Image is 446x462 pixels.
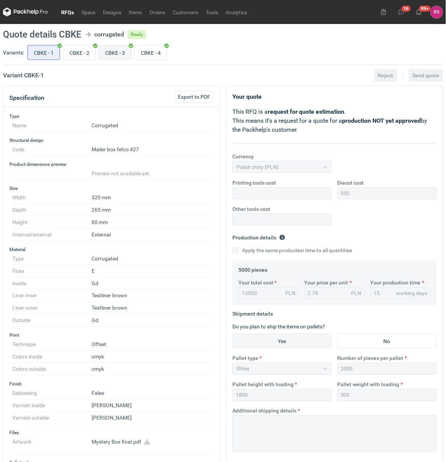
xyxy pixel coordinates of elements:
[169,8,202,17] a: Customers
[92,387,211,400] dd: False
[92,143,211,156] dd: Mailer box fefco 427
[92,204,211,216] dd: 265 mm
[92,229,211,241] dd: External
[3,71,44,80] h2: Variant CBKE - 1
[92,339,211,351] dd: Offset
[378,73,393,78] span: Reject
[99,8,125,17] a: Designs
[92,119,211,132] dd: Corrugated
[99,45,131,60] label: CBKE - 3
[92,315,211,327] dd: Gd
[431,6,443,18] div: Rafał Stani
[146,8,169,17] a: Orders
[12,253,92,265] dt: Type
[12,436,92,454] dt: Artwork
[12,143,92,156] dt: Code
[232,205,270,213] label: Other tools cost
[232,247,353,254] label: Apply the same production time to all quantities
[232,153,254,160] label: Currency
[92,191,211,204] dd: 320 mm
[9,185,214,191] h3: Size
[12,351,92,363] dt: Colors inside
[395,6,407,18] button: 16
[63,45,96,60] label: CBKE - 2
[222,8,251,17] a: Analytics
[351,289,362,297] div: PLN
[338,381,399,388] label: Pallet weight with loading
[3,30,81,39] h1: Quote details CBKE
[12,277,92,290] dt: Inside
[232,308,273,317] legend: Shipment details
[92,290,211,302] dd: Testliner brown
[232,381,294,388] label: Pallet height with loading
[92,351,211,363] dd: cmyk
[413,6,425,18] button: 99+
[78,8,99,17] a: Specs
[9,137,214,143] h3: Structural design
[92,265,211,277] dd: E
[12,216,92,229] dt: Height
[371,279,421,286] label: Your production time
[338,355,404,362] label: Number of pieces per pallet
[57,8,78,17] a: RFQs
[92,363,211,376] dd: cmyk
[92,439,211,446] p: Mystery Box final.pdf
[232,107,437,134] p: This RFQ is a . This means it's a request for a quote for a by the Packhelp's customer.
[413,73,440,78] span: Send quote
[92,400,211,412] dd: [PERSON_NAME]
[12,387,92,400] dt: Debossing
[9,247,214,253] h3: Material
[134,45,167,60] label: CBKE - 4
[9,113,214,119] h3: Type
[202,8,222,17] a: Tools
[12,191,92,204] dt: Width
[232,324,325,330] label: Do you plan to ship the items on pallets?
[12,339,92,351] dt: Technique
[375,69,397,81] button: Reject
[342,117,421,124] strong: production NOT yet approved
[9,430,214,436] h3: Files
[232,407,297,415] label: Additional shipping details
[285,289,295,297] div: PLN
[12,302,92,315] dt: Liner outer
[396,289,428,297] div: working days
[9,333,214,339] h3: Print
[12,265,92,277] dt: Flute
[3,49,24,56] label: Variants:
[92,412,211,424] dd: [PERSON_NAME]
[92,170,151,176] span: Preview not available yet.
[232,179,276,187] label: Printing tools cost
[338,179,364,187] label: Diecut cost
[409,69,443,81] button: Send quote
[12,315,92,327] dt: Outside
[268,108,345,115] strong: request for quote estimation
[9,381,214,387] h3: Finish
[9,89,44,107] button: Specification
[125,8,146,17] a: Items
[128,30,146,39] span: Ready
[232,232,285,241] legend: Production details
[238,264,267,273] legend: 5000 pieces
[12,363,92,376] dt: Colors outside
[92,302,211,315] dd: Testliner brown
[12,204,92,216] dt: Depth
[12,229,92,241] dt: Internal/external
[175,91,214,103] button: Export to PDF
[178,94,210,99] span: Export to PDF
[3,8,48,17] svg: Packhelp Pro
[238,279,273,286] label: Your total cost
[92,277,211,290] dd: Gd
[431,6,443,18] button: RS
[12,400,92,412] dt: Varnish inside
[232,93,262,100] strong: Your quote
[12,290,92,302] dt: Liner inner
[304,279,348,286] label: Your price per unit
[92,253,211,265] dd: Corrugated
[12,119,92,132] dt: Name
[9,161,214,167] h3: Product dimensions preview
[232,355,258,362] label: Pallet type
[92,216,211,229] dd: 60 mm
[27,45,60,60] label: CBKE - 1
[12,412,92,424] dt: Varnish outside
